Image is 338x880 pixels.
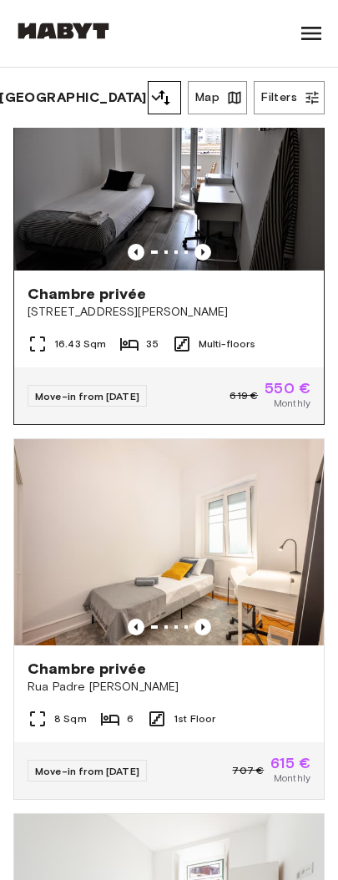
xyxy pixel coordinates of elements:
span: 8 Sqm [54,711,87,726]
span: 35 [146,336,158,351]
span: Multi-floors [199,336,256,351]
img: Marketing picture of unit PT-17-016-001-04 [14,439,324,645]
span: Rua Padre [PERSON_NAME] [28,679,310,695]
button: Previous image [128,619,144,635]
span: Chambre privée [28,284,146,304]
span: Move-in from [DATE] [35,765,139,777]
button: Map [188,81,247,114]
span: Monthly [274,771,310,786]
span: 619 € [230,388,258,403]
span: 16.43 Sqm [54,336,106,351]
span: 707 € [232,763,264,778]
span: 6 [127,711,134,726]
button: [GEOGRAPHIC_DATA] [13,86,148,109]
span: 550 € [265,381,310,396]
button: Filters [254,81,325,114]
button: Previous image [194,244,211,260]
span: Move-in from [DATE] [35,390,139,402]
a: Marketing picture of unit PT-17-010-001-11HPrevious imagePrevious imageChambre privée[STREET_ADDR... [13,63,325,425]
span: Chambre privée [28,659,146,679]
span: Monthly [274,396,310,411]
img: Marketing picture of unit PT-17-010-001-11H [14,64,324,271]
span: 615 € [270,756,310,771]
button: Previous image [194,619,211,635]
a: Marketing picture of unit PT-17-016-001-04Previous imagePrevious imageChambre privéeRua Padre [PE... [13,438,325,800]
span: 1st Floor [174,711,215,726]
button: Previous image [128,244,144,260]
span: [STREET_ADDRESS][PERSON_NAME] [28,304,310,321]
img: Habyt [13,23,114,39]
button: tune [148,81,181,114]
